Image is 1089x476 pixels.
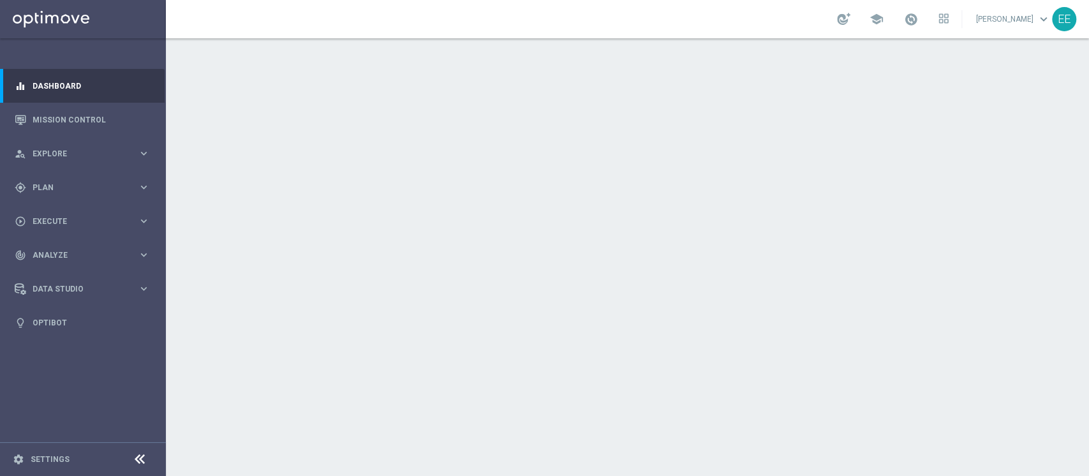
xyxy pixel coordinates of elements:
span: Analyze [33,251,138,259]
button: play_circle_outline Execute keyboard_arrow_right [14,216,151,227]
button: lightbulb Optibot [14,318,151,328]
button: track_changes Analyze keyboard_arrow_right [14,250,151,260]
a: Dashboard [33,69,150,103]
a: Optibot [33,306,150,339]
a: Mission Control [33,103,150,137]
i: keyboard_arrow_right [138,181,150,193]
i: lightbulb [15,317,26,329]
button: equalizer Dashboard [14,81,151,91]
button: gps_fixed Plan keyboard_arrow_right [14,182,151,193]
div: Dashboard [15,69,150,103]
a: Settings [31,456,70,463]
i: play_circle_outline [15,216,26,227]
button: Mission Control [14,115,151,125]
i: keyboard_arrow_right [138,283,150,295]
div: EE [1052,7,1076,31]
i: keyboard_arrow_right [138,147,150,160]
span: Explore [33,150,138,158]
div: Optibot [15,306,150,339]
span: Execute [33,218,138,225]
div: Execute [15,216,138,227]
i: gps_fixed [15,182,26,193]
span: Data Studio [33,285,138,293]
i: person_search [15,148,26,160]
span: Plan [33,184,138,191]
button: person_search Explore keyboard_arrow_right [14,149,151,159]
i: settings [13,454,24,465]
a: [PERSON_NAME]keyboard_arrow_down [975,10,1052,29]
div: Explore [15,148,138,160]
button: Data Studio keyboard_arrow_right [14,284,151,294]
div: Mission Control [15,103,150,137]
i: keyboard_arrow_right [138,215,150,227]
div: Plan [15,182,138,193]
div: Analyze [15,249,138,261]
div: Data Studio [15,283,138,295]
span: school [870,12,884,26]
i: keyboard_arrow_right [138,249,150,261]
span: keyboard_arrow_down [1037,12,1051,26]
i: track_changes [15,249,26,261]
i: equalizer [15,80,26,92]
